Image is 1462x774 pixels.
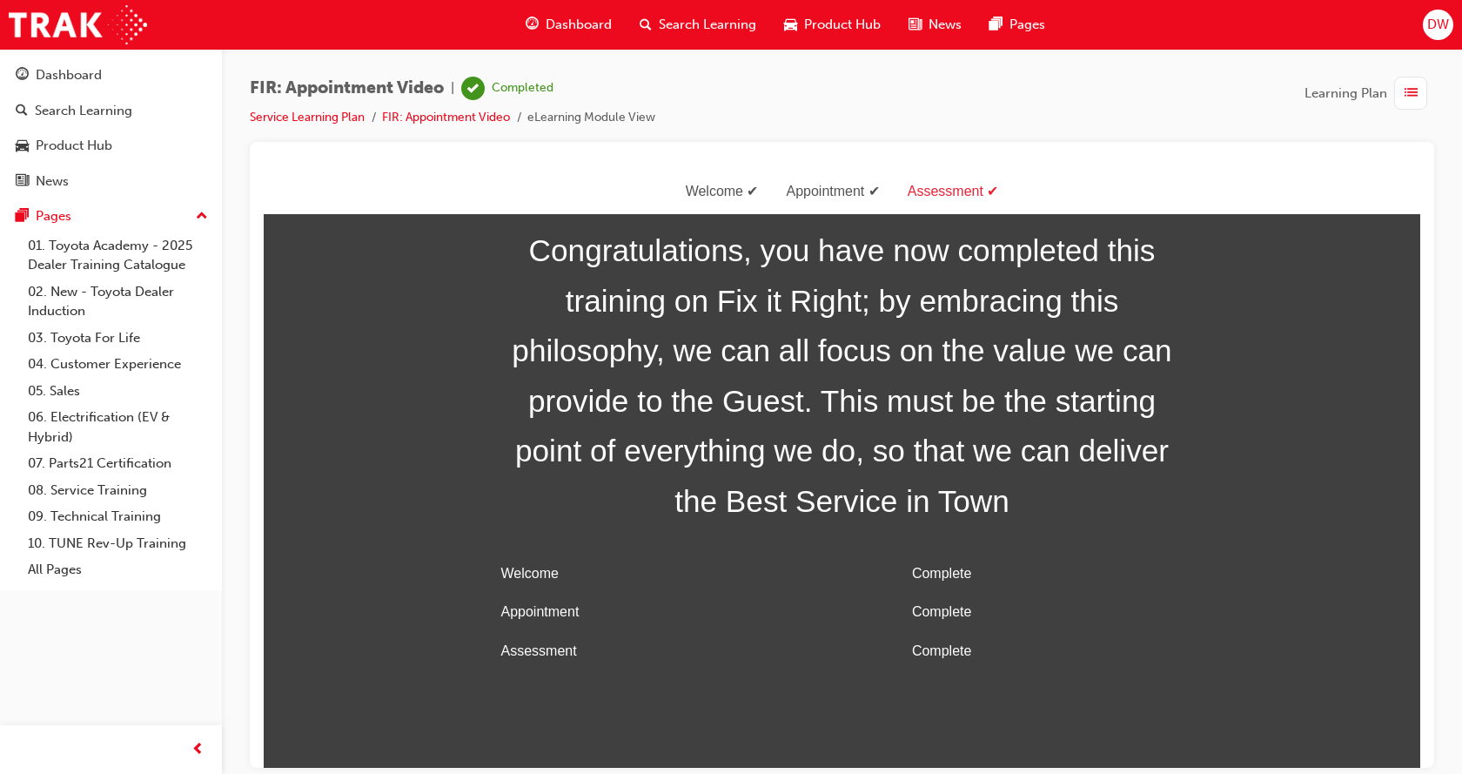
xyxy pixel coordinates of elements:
a: 10. TUNE Rev-Up Training [21,530,215,557]
div: Search Learning [35,101,132,121]
div: Assessment [630,10,749,35]
span: list-icon [1405,83,1418,104]
a: news-iconNews [895,7,976,43]
span: Congratulations, you have now completed this training on Fix it Right; by embracing this philosop... [231,56,927,357]
a: 01. Toyota Academy - 2025 Dealer Training Catalogue [21,232,215,279]
button: DW [1423,10,1453,40]
li: eLearning Module View [527,108,655,128]
span: Dashboard [546,15,612,35]
span: DW [1427,15,1449,35]
span: up-icon [196,205,208,228]
span: Pages [1009,15,1045,35]
div: Complete [648,430,920,455]
div: News [36,172,69,192]
span: search-icon [16,104,28,119]
button: Pages [7,200,215,232]
div: Complete [648,392,920,417]
span: pages-icon [16,209,29,225]
a: Search Learning [7,95,215,127]
a: car-iconProduct Hub [770,7,895,43]
span: pages-icon [989,14,1003,36]
div: Dashboard [36,65,102,85]
button: Learning Plan [1304,77,1434,110]
a: 07. Parts21 Certification [21,450,215,477]
a: 05. Sales [21,378,215,405]
button: DashboardSearch LearningProduct HubNews [7,56,215,200]
a: All Pages [21,556,215,583]
div: Product Hub [36,136,112,156]
div: Complete [648,469,920,495]
div: Pages [36,206,71,226]
span: car-icon [16,138,29,154]
span: guage-icon [16,68,29,84]
span: Search Learning [659,15,756,35]
a: 04. Customer Experience [21,351,215,378]
a: 09. Technical Training [21,503,215,530]
span: news-icon [16,174,29,190]
span: guage-icon [526,14,539,36]
a: Dashboard [7,59,215,91]
span: Learning Plan [1304,84,1387,104]
img: Trak [9,5,147,44]
span: | [451,78,454,98]
span: prev-icon [191,739,205,761]
span: News [929,15,962,35]
span: Product Hub [804,15,881,35]
a: Product Hub [7,130,215,162]
td: Welcome [231,385,587,424]
a: Service Learning Plan [250,110,365,125]
td: Appointment [231,423,587,462]
a: search-iconSearch Learning [626,7,770,43]
a: 03. Toyota For Life [21,325,215,352]
span: learningRecordVerb_COMPLETE-icon [461,77,485,100]
a: News [7,165,215,198]
a: 06. Electrification (EV & Hybrid) [21,404,215,450]
a: 02. New - Toyota Dealer Induction [21,279,215,325]
span: FIR: Appointment Video [250,78,444,98]
td: Assessment [231,462,587,501]
div: Completed [492,80,553,97]
div: Appointment [508,10,629,35]
a: guage-iconDashboard [512,7,626,43]
span: car-icon [784,14,797,36]
a: FIR: Appointment Video [382,110,510,125]
span: news-icon [909,14,922,36]
a: 08. Service Training [21,477,215,504]
a: pages-iconPages [976,7,1059,43]
span: search-icon [640,14,652,36]
div: Welcome [408,10,509,35]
